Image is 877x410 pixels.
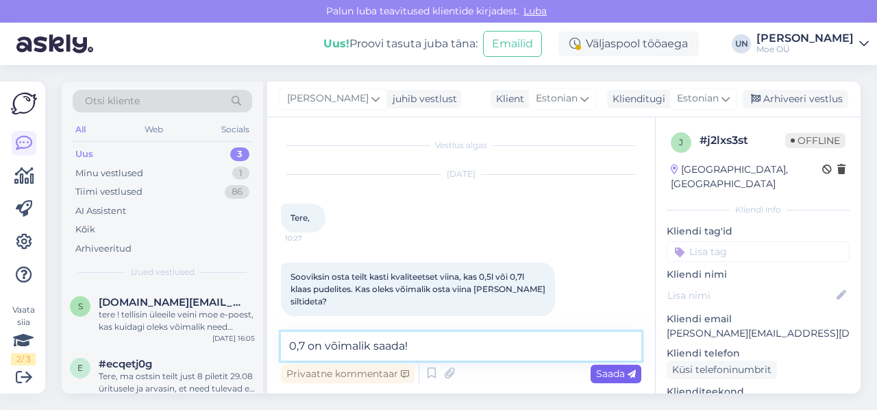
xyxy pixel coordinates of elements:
[212,333,255,343] div: [DATE] 16:05
[232,167,249,180] div: 1
[756,44,854,55] div: Moe OÜ
[732,34,751,53] div: UN
[756,33,869,55] a: [PERSON_NAME]Moe OÜ
[671,162,822,191] div: [GEOGRAPHIC_DATA], [GEOGRAPHIC_DATA]
[230,147,249,161] div: 3
[219,121,252,138] div: Socials
[285,317,336,327] span: 10:29
[75,242,132,256] div: Arhiveeritud
[596,367,636,380] span: Saada
[99,370,255,395] div: Tere, ma ostsin teilt just 8 piletit 29.08 üritusele ja arvasin, et need tulevad e- mailile nagu ...
[700,132,785,149] div: # j2lxs3st
[607,92,665,106] div: Klienditugi
[679,137,683,147] span: j
[77,363,83,373] span: e
[287,91,369,106] span: [PERSON_NAME]
[78,301,83,311] span: s
[131,266,195,278] span: Uued vestlused
[667,346,850,361] p: Kliendi telefon
[491,92,524,106] div: Klient
[323,36,478,52] div: Proovi tasuta juba täna:
[536,91,578,106] span: Estonian
[743,90,848,108] div: Arhiveeri vestlus
[756,33,854,44] div: [PERSON_NAME]
[75,223,95,237] div: Kõik
[99,358,152,370] span: #ecqetj0g
[11,353,36,365] div: 2 / 3
[667,224,850,239] p: Kliendi tag'id
[11,304,36,365] div: Vaata siia
[667,326,850,341] p: [PERSON_NAME][EMAIL_ADDRESS][DOMAIN_NAME]
[667,312,850,326] p: Kliendi email
[667,204,850,216] div: Kliendi info
[667,241,850,262] input: Lisa tag
[225,185,249,199] div: 86
[677,91,719,106] span: Estonian
[281,139,641,152] div: Vestlus algas
[785,133,845,148] span: Offline
[281,332,641,361] textarea: 0,7 on võimalik saada!
[285,233,336,243] span: 10:27
[11,93,37,114] img: Askly Logo
[667,267,850,282] p: Kliendi nimi
[291,272,547,306] span: Sooviksin osta teilt kasti kvaliteetset viina, kas 0,5l või 0,7l klaas pudelites. Kas oleks võima...
[667,288,834,303] input: Lisa nimi
[667,385,850,399] p: Klienditeekond
[73,121,88,138] div: All
[281,365,415,383] div: Privaatne kommentaar
[75,167,143,180] div: Minu vestlused
[519,5,551,17] span: Luba
[323,37,349,50] b: Uus!
[142,121,166,138] div: Web
[75,204,126,218] div: AI Assistent
[99,309,255,333] div: tere ! tellisin üleeile veini moe e-poest, kas kuidagi oleks võimalik need [PERSON_NAME] saada?
[667,361,777,379] div: Küsi telefoninumbrit
[85,94,140,108] span: Otsi kliente
[75,147,93,161] div: Uus
[558,32,699,56] div: Väljaspool tööaega
[99,296,241,309] span: s.aasma.sa@gmail.com
[483,31,542,57] button: Emailid
[387,92,457,106] div: juhib vestlust
[281,168,641,180] div: [DATE]
[291,213,310,223] span: Tere,
[75,185,143,199] div: Tiimi vestlused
